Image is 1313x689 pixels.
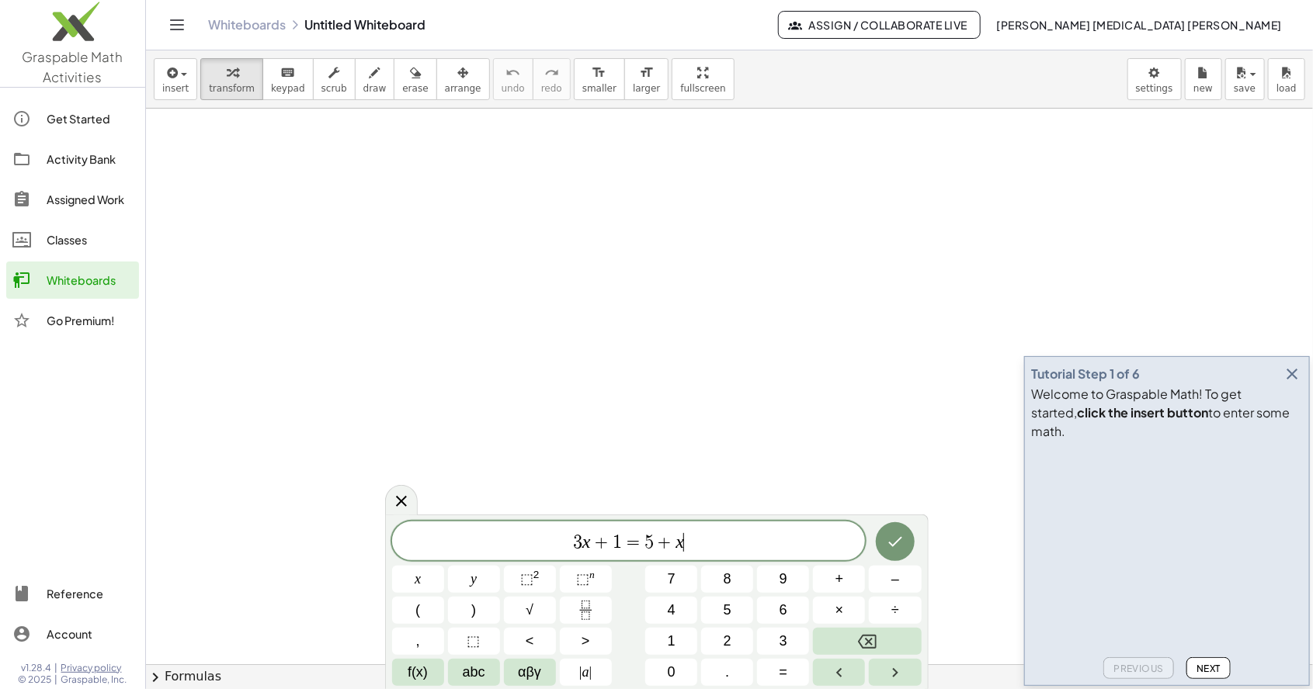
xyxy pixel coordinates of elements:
[813,566,865,593] button: Plus
[668,662,676,683] span: 0
[813,659,865,686] button: Left arrow
[47,109,133,128] div: Get Started
[47,584,133,603] div: Reference
[6,181,139,218] a: Assigned Work
[47,190,133,209] div: Assigned Work
[780,662,788,683] span: =
[1193,83,1213,94] span: new
[813,597,865,624] button: Times
[1031,385,1303,441] div: Welcome to Graspable Math! To get started, to enter some math.
[560,566,612,593] button: Superscript
[504,659,556,686] button: Greek alphabet
[701,628,753,655] button: 2
[645,566,697,593] button: 7
[408,662,428,683] span: f(x)
[445,83,481,94] span: arrange
[645,597,697,624] button: 4
[6,140,139,178] a: Activity Bank
[280,64,295,82] i: keyboard
[668,600,676,621] span: 4
[645,628,697,655] button: 1
[589,664,592,680] span: |
[146,664,1313,689] button: chevron_rightFormulas
[392,659,444,686] button: Functions
[639,64,654,82] i: format_size
[154,58,197,100] button: insert
[813,628,921,655] button: Backspace
[1077,404,1208,421] b: click the insert button
[321,83,347,94] span: scrub
[757,566,809,593] button: 9
[676,531,684,552] var: x
[6,221,139,258] a: Classes
[471,569,477,590] span: y
[363,83,387,94] span: draw
[541,83,562,94] span: redo
[209,83,255,94] span: transform
[505,64,520,82] i: undo
[579,662,592,683] span: a
[683,533,684,552] span: ​
[47,230,133,249] div: Classes
[271,83,305,94] span: keypad
[701,566,753,593] button: 8
[200,58,263,100] button: transform
[1277,83,1297,94] span: load
[724,600,731,621] span: 5
[984,11,1294,39] button: [PERSON_NAME] [MEDICAL_DATA] [PERSON_NAME]
[262,58,314,100] button: keyboardkeypad
[392,628,444,655] button: ,
[1225,58,1265,100] button: save
[560,659,612,686] button: Absolute value
[61,673,127,686] span: Graspable, Inc.
[582,531,591,552] var: x
[544,64,559,82] i: redo
[592,64,606,82] i: format_size
[19,673,52,686] span: © 2025
[162,83,189,94] span: insert
[502,83,525,94] span: undo
[520,571,533,587] span: ⬚
[869,566,921,593] button: Minus
[791,18,967,32] span: Assign / Collaborate Live
[61,662,127,674] a: Privacy policy
[1185,58,1222,100] button: new
[668,631,676,652] span: 1
[701,659,753,686] button: .
[869,597,921,624] button: Divide
[392,597,444,624] button: (
[1127,58,1182,100] button: settings
[448,597,500,624] button: )
[392,566,444,593] button: x
[415,569,421,590] span: x
[876,522,915,561] button: Done
[23,48,123,85] span: Graspable Math Activities
[780,600,787,621] span: 6
[355,58,395,100] button: draw
[402,83,428,94] span: erase
[780,631,787,652] span: 3
[1197,663,1221,674] span: Next
[654,533,676,552] span: +
[394,58,436,100] button: erase
[613,533,622,552] span: 1
[1234,83,1256,94] span: save
[579,664,582,680] span: |
[1031,365,1140,383] div: Tutorial Step 1 of 6
[645,659,697,686] button: 0
[533,58,571,100] button: redoredo
[560,597,612,624] button: Fraction
[1186,657,1231,679] button: Next
[644,533,654,552] span: 5
[146,668,165,687] span: chevron_right
[6,261,139,299] a: Whiteboards
[672,58,734,100] button: fullscreen
[757,628,809,655] button: 3
[208,17,286,33] a: Whiteboards
[725,662,729,683] span: .
[47,150,133,168] div: Activity Bank
[47,311,133,330] div: Go Premium!
[313,58,356,100] button: scrub
[622,533,644,552] span: =
[463,662,485,683] span: abc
